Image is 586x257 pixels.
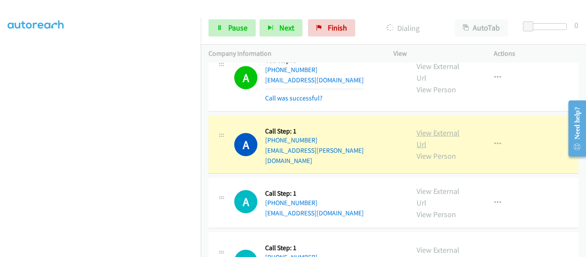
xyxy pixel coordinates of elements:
a: View Person [417,209,456,219]
span: Finish [328,23,347,33]
a: View External Url [417,186,459,208]
a: View External Url [417,61,459,83]
p: Company Information [208,48,378,59]
button: AutoTab [455,19,508,36]
h5: Call Step: 1 [265,189,364,198]
a: View Person [417,151,456,161]
h1: A [234,66,257,89]
p: Actions [494,48,579,59]
button: Next [260,19,302,36]
h5: Call Step: 1 [265,244,401,252]
a: [PHONE_NUMBER] [265,136,317,144]
h1: A [234,190,257,213]
a: [EMAIL_ADDRESS][DOMAIN_NAME] [265,76,364,84]
div: 0 [574,19,578,31]
h1: A [234,133,257,156]
a: Finish [308,19,355,36]
p: View [393,48,478,59]
a: [EMAIL_ADDRESS][PERSON_NAME][DOMAIN_NAME] [265,146,364,165]
span: Pause [228,23,248,33]
iframe: Resource Center [561,94,586,163]
a: Call was successful? [265,94,323,102]
h5: Call Step: 1 [265,127,401,136]
div: The call is yet to be attempted [234,190,257,213]
a: [PHONE_NUMBER] [265,199,317,207]
a: View External Url [417,128,459,149]
a: [PHONE_NUMBER] [265,66,317,74]
span: Next [279,23,294,33]
a: Pause [208,19,256,36]
p: Dialing [367,22,439,34]
a: [EMAIL_ADDRESS][DOMAIN_NAME] [265,209,364,217]
a: View Person [417,85,456,94]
